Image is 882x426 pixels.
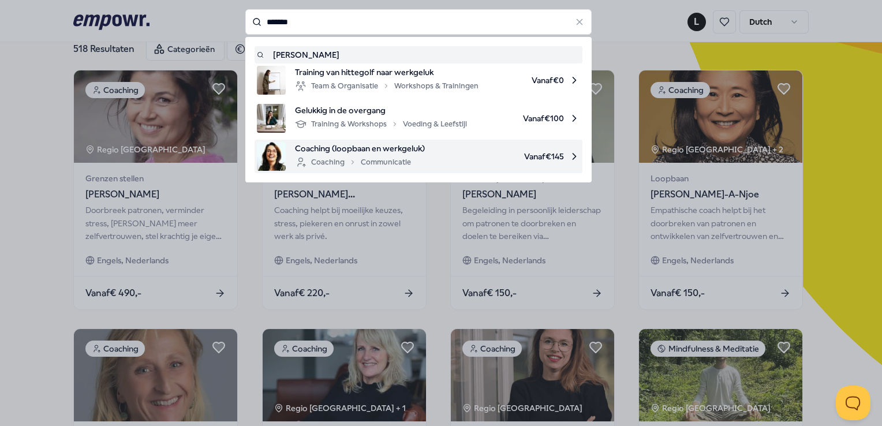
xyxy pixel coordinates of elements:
div: Coaching Communicatie [295,155,411,169]
a: [PERSON_NAME] [257,48,580,61]
span: Vanaf € 0 [488,66,580,95]
a: product imageTraining van hittegolf naar werkgelukTeam & OrganisatieWorkshops & TrainingenVanaf€0 [257,66,580,95]
span: Training van hittegolf naar werkgeluk [295,66,479,79]
iframe: Help Scout Beacon - Open [836,386,870,420]
img: product image [257,142,286,171]
span: Vanaf € 145 [434,142,580,171]
a: product imageCoaching (loopbaan en werkgeluk)CoachingCommunicatieVanaf€145 [257,142,580,171]
span: Gelukkig in de overgang [295,104,467,117]
img: product image [257,66,286,95]
a: product imageGelukkig in de overgangTraining & WorkshopsVoeding & LeefstijlVanaf€100 [257,104,580,133]
span: Vanaf € 100 [476,104,580,133]
div: Training & Workshops Voeding & Leefstijl [295,117,467,131]
span: Coaching (loopbaan en werkgeluk) [295,142,425,155]
div: Team & Organisatie Workshops & Trainingen [295,79,479,93]
input: Search for products, categories or subcategories [245,9,592,35]
img: product image [257,104,286,133]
